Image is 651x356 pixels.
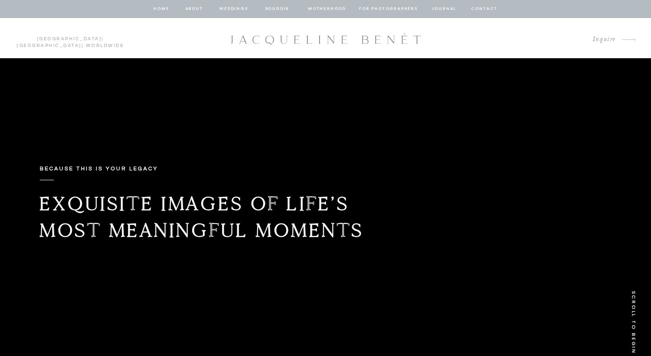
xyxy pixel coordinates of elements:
[218,5,249,13] a: Weddings
[585,33,616,46] a: Inquire
[430,5,458,13] a: journal
[17,43,82,48] a: [GEOGRAPHIC_DATA]
[308,5,345,13] a: Motherhood
[470,5,499,13] a: contact
[13,36,128,41] p: | | Worldwide
[359,5,418,13] a: for photographers
[39,192,364,242] b: Exquisite images of life’s most meaningful moments
[37,37,102,41] a: [GEOGRAPHIC_DATA]
[264,5,290,13] a: BOUDOIR
[153,5,170,13] a: home
[184,5,203,13] a: about
[40,166,158,172] b: Because this is your legacy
